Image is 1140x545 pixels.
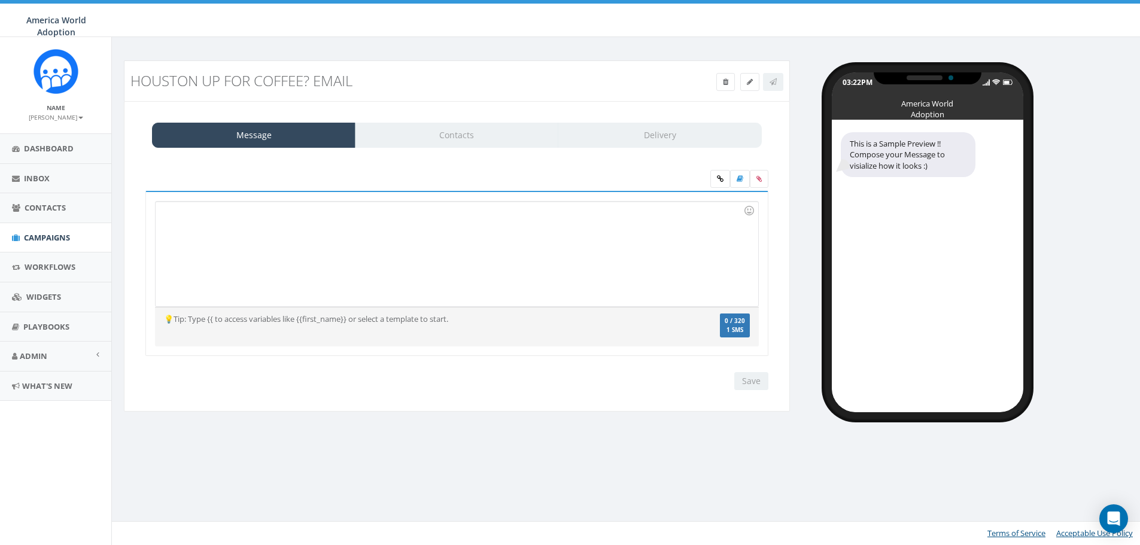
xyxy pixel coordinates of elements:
a: Terms of Service [987,528,1045,538]
span: Workflows [25,261,75,272]
label: Insert Template Text [730,170,750,188]
span: Admin [20,351,47,361]
img: Rally_Corp_Icon.png [34,49,78,94]
span: Attach your media [750,170,768,188]
a: Message [152,123,355,148]
span: America World Adoption [26,14,86,38]
span: Playbooks [23,321,69,332]
small: [PERSON_NAME] [29,113,83,121]
span: 0 / 320 [725,317,745,325]
span: Delete Campaign [723,77,728,87]
span: Inbox [24,173,50,184]
span: Contacts [25,202,66,213]
span: Edit Campaign [747,77,753,87]
span: Widgets [26,291,61,302]
div: 💡Tip: Type {{ to access variables like {{first_name}} or select a template to start. [155,313,658,325]
div: America World Adoption [898,98,957,104]
div: Open Intercom Messenger [1099,504,1128,533]
a: [PERSON_NAME] [29,111,83,122]
small: Name [47,103,65,112]
span: What's New [22,380,72,391]
h3: Houston Up for Coffee? Email [130,73,615,89]
div: 03:22PM [843,77,873,87]
span: Dashboard [24,143,74,154]
span: Campaigns [24,232,70,243]
span: 1 SMS [725,327,745,333]
div: This is a Sample Preview !! Compose your Message to visialize how it looks :) [841,132,975,178]
a: Acceptable Use Policy [1056,528,1133,538]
